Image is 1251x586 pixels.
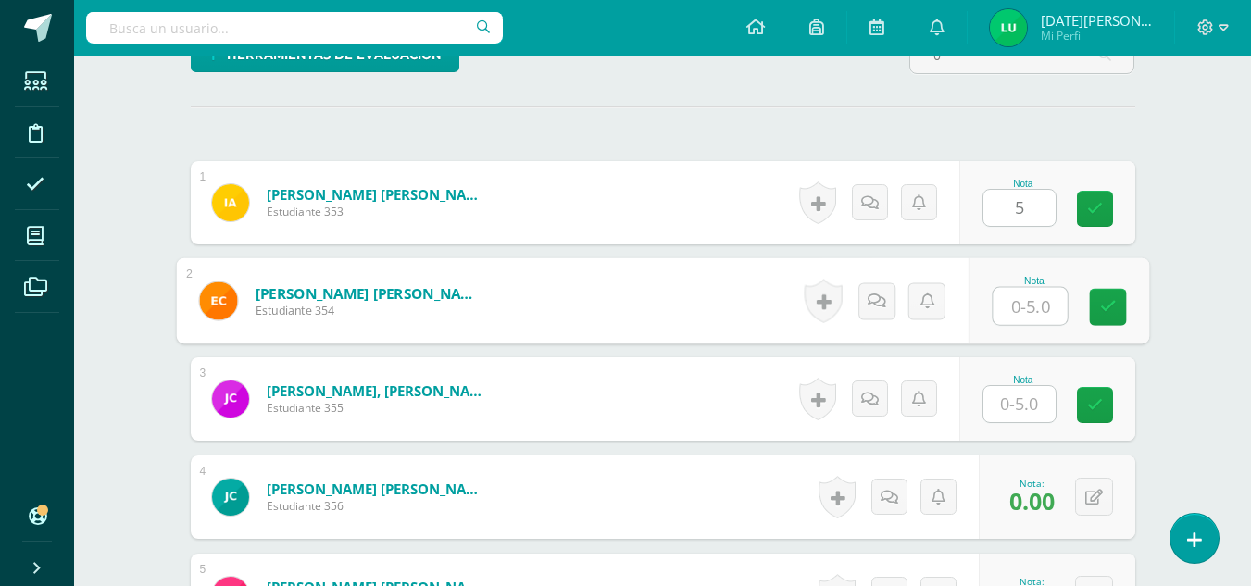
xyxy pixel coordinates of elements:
[212,184,249,221] img: 52c89a90fe56a0a84ba1819900f22042.png
[267,480,489,498] a: [PERSON_NAME] [PERSON_NAME]
[212,380,249,418] img: 2316240dc8904127d84885116ab4f031.png
[982,179,1064,189] div: Nota
[993,288,1067,325] input: 0-5.0
[983,386,1056,422] input: 0-5.0
[267,204,489,219] span: Estudiante 353
[267,498,489,514] span: Estudiante 356
[1009,485,1055,517] span: 0.00
[1041,28,1152,44] span: Mi Perfil
[1009,477,1055,490] div: Nota:
[212,479,249,516] img: daf2777a74b235be902ab2f3235d7941.png
[255,283,483,303] a: [PERSON_NAME] [PERSON_NAME]
[992,276,1076,286] div: Nota
[267,400,489,416] span: Estudiante 355
[982,375,1064,385] div: Nota
[983,190,1056,226] input: 0-5.0
[1041,11,1152,30] span: [DATE][PERSON_NAME]
[990,9,1027,46] img: 8960283e0a9ce4b4ff33e9216c6cd427.png
[267,185,489,204] a: [PERSON_NAME] [PERSON_NAME]
[267,381,489,400] a: [PERSON_NAME], [PERSON_NAME]
[86,12,503,44] input: Busca un usuario...
[199,281,237,319] img: 1211eed916467ea5ee03a65448f6d56b.png
[255,303,483,319] span: Estudiante 354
